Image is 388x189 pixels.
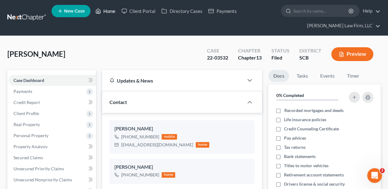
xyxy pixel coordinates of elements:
[121,134,159,140] div: [PHONE_NUMBER]
[9,75,96,86] a: Case Dashboard
[92,6,118,17] a: Home
[207,54,228,61] div: 22-03532
[299,47,321,54] div: District
[13,177,72,182] span: Unsecured Nonpriority Claims
[315,70,339,82] a: Events
[114,164,250,171] div: [PERSON_NAME]
[205,6,240,17] a: Payments
[380,168,385,173] span: 2
[13,100,40,105] span: Credit Report
[196,142,209,148] div: home
[13,89,32,94] span: Payments
[13,155,43,160] span: Secured Claims
[284,153,316,160] span: Bank statements
[158,6,205,17] a: Directory Cases
[291,70,313,82] a: Tasks
[207,47,228,54] div: Case
[238,54,262,61] div: Chapter
[9,152,96,163] a: Secured Claims
[7,49,65,58] span: [PERSON_NAME]
[284,144,305,150] span: Tax returns
[9,163,96,174] a: Unsecured Priority Claims
[276,93,304,98] strong: 0% Completed
[284,126,339,132] span: Credit Counseling Certificate
[331,47,373,61] button: Preview
[284,135,306,141] span: Pay advices
[109,77,236,84] div: Updates & News
[13,144,48,149] span: Property Analysis
[284,172,344,178] span: Retirement account statements
[114,125,250,133] div: [PERSON_NAME]
[271,47,290,54] div: Status
[304,20,380,31] a: [PERSON_NAME] Law Firm, LLC
[342,70,364,82] a: Timer
[13,133,48,138] span: Personal Property
[9,174,96,185] a: Unsecured Nonpriority Claims
[360,6,380,17] a: Help
[238,47,262,54] div: Chapter
[268,70,289,82] a: Docs
[284,163,328,169] span: Titles to motor vehicles
[9,141,96,152] a: Property Analysis
[64,9,85,13] span: New Case
[299,54,321,61] div: SCB
[162,172,175,178] div: home
[121,172,159,178] div: [PHONE_NUMBER]
[367,168,382,183] iframe: Intercom live chat
[9,97,96,108] a: Credit Report
[162,134,177,140] div: mobile
[121,142,193,148] div: [EMAIL_ADDRESS][DOMAIN_NAME]
[13,166,64,171] span: Unsecured Priority Claims
[118,6,158,17] a: Client Portal
[13,111,39,116] span: Client Profile
[13,122,40,127] span: Real Property
[293,5,349,17] input: Search by name...
[271,54,290,61] div: Filed
[109,99,127,105] span: Contact
[284,117,326,123] span: Life insurance policies
[256,55,262,60] span: 13
[284,107,343,114] span: Recorded mortgages and deeds
[13,78,44,83] span: Case Dashboard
